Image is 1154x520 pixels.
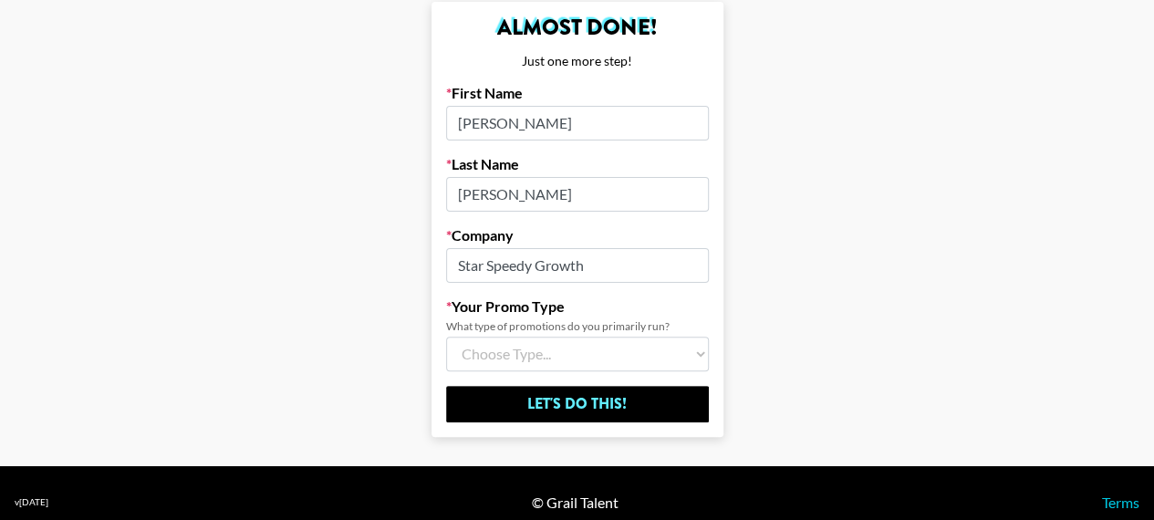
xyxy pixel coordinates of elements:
input: First Name [446,106,709,140]
div: v [DATE] [15,496,48,508]
label: Last Name [446,155,709,173]
div: Just one more step! [446,53,709,69]
div: What type of promotions do you primarily run? [446,319,709,333]
input: Let's Do This! [446,386,709,422]
input: Last Name [446,177,709,212]
h2: Almost Done! [446,16,709,38]
label: First Name [446,84,709,102]
label: Your Promo Type [446,297,709,316]
label: Company [446,226,709,244]
div: © Grail Talent [532,494,619,512]
a: Terms [1102,494,1139,511]
input: Company [446,248,709,283]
